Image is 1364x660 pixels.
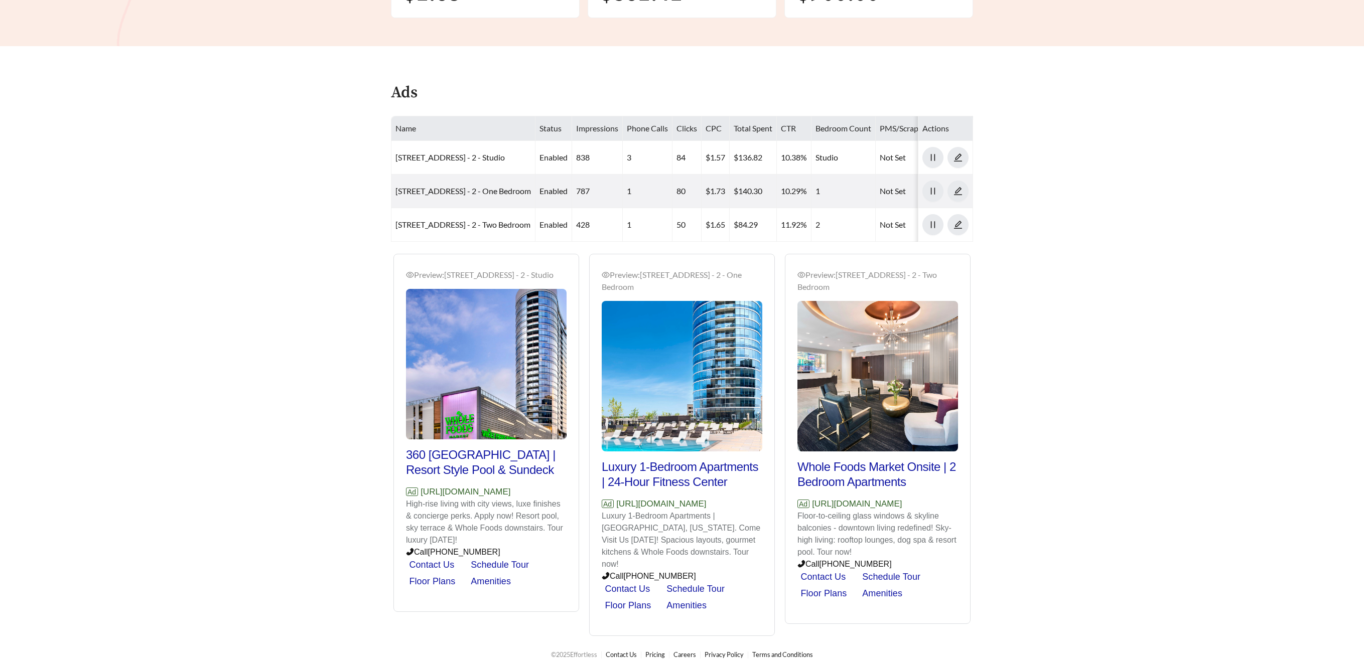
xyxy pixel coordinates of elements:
p: Call [PHONE_NUMBER] [797,558,958,570]
span: pause [923,187,943,196]
td: Not Set [876,141,966,175]
h2: Luxury 1-Bedroom Apartments | 24-Hour Fitness Center [602,459,762,489]
td: 50 [672,208,702,242]
p: [URL][DOMAIN_NAME] [797,498,958,511]
h4: Ads [391,84,418,102]
th: Total Spent [730,116,777,141]
a: edit [947,152,969,162]
span: edit [948,220,968,229]
a: Schedule Tour [862,572,920,582]
th: Impressions [572,116,623,141]
button: edit [947,147,969,168]
a: edit [947,220,969,229]
a: Amenities [471,576,511,586]
td: 10.29% [777,175,811,208]
span: Ad [797,500,809,508]
img: Preview_360 Market Square - 2 - Studio [406,289,567,439]
td: 84 [672,141,702,175]
td: 10.38% [777,141,811,175]
td: $84.29 [730,208,777,242]
td: 11.92% [777,208,811,242]
th: Status [535,116,572,141]
span: pause [923,220,943,229]
div: Preview: [STREET_ADDRESS] - 2 - Two Bedroom [797,269,958,293]
td: 1 [623,175,672,208]
p: Floor-to-ceiling glass windows & skyline balconies - downtown living redefined! Sky-high living: ... [797,510,958,558]
th: PMS/Scraper Unit Price [876,116,966,141]
td: 1 [811,175,876,208]
a: Floor Plans [409,576,455,586]
span: eye [406,271,414,279]
td: 787 [572,175,623,208]
span: Ad [602,500,614,508]
span: phone [797,560,805,568]
button: pause [922,181,943,202]
span: eye [797,271,805,279]
p: High-rise living with city views, luxe finishes & concierge perks. Apply now! Resort pool, sky te... [406,498,567,546]
div: Preview: [STREET_ADDRESS] - 2 - One Bedroom [602,269,762,293]
td: 3 [623,141,672,175]
td: 1 [623,208,672,242]
span: enabled [539,186,568,196]
p: [URL][DOMAIN_NAME] [406,485,567,499]
th: Clicks [672,116,702,141]
th: Name [391,116,535,141]
span: edit [948,153,968,162]
a: Amenities [862,588,902,598]
th: Bedroom Count [811,116,876,141]
h2: 360 [GEOGRAPHIC_DATA] | Resort Style Pool & Sundeck [406,447,567,477]
div: Preview: [STREET_ADDRESS] - 2 - Studio [406,269,567,281]
td: $1.65 [702,208,730,242]
th: Phone Calls [623,116,672,141]
td: 80 [672,175,702,208]
span: Ad [406,487,418,496]
button: pause [922,147,943,168]
button: pause [922,214,943,235]
td: Not Set [876,208,966,242]
a: Schedule Tour [471,560,529,570]
span: CTR [781,123,796,133]
td: Studio [811,141,876,175]
td: 428 [572,208,623,242]
span: © 2025 Effortless [551,650,597,658]
a: [STREET_ADDRESS] - 2 - Two Bedroom [395,220,530,229]
td: Not Set [876,175,966,208]
img: Preview_360 Market Square - 2 - Two Bedroom [797,301,958,451]
span: eye [602,271,610,279]
td: $140.30 [730,175,777,208]
td: 2 [811,208,876,242]
a: Amenities [666,600,707,610]
span: CPC [706,123,722,133]
a: Contact Us [605,584,650,594]
p: Luxury 1-Bedroom Apartments | [GEOGRAPHIC_DATA], [US_STATE]. Come Visit Us [DATE]! Spacious layou... [602,510,762,570]
span: phone [406,548,414,556]
a: Floor Plans [800,588,847,598]
td: $1.73 [702,175,730,208]
td: $136.82 [730,141,777,175]
a: [STREET_ADDRESS] - 2 - One Bedroom [395,186,531,196]
button: edit [947,214,969,235]
span: edit [948,187,968,196]
a: Schedule Tour [666,584,725,594]
p: Call [PHONE_NUMBER] [602,570,762,582]
span: pause [923,153,943,162]
a: Contact Us [800,572,846,582]
a: Contact Us [409,560,454,570]
span: enabled [539,152,568,162]
a: Privacy Policy [705,650,744,658]
span: phone [602,572,610,580]
a: [STREET_ADDRESS] - 2 - Studio [395,152,505,162]
a: Terms and Conditions [752,650,813,658]
a: Pricing [645,650,665,658]
p: Call [PHONE_NUMBER] [406,546,567,558]
a: edit [947,186,969,196]
td: $1.57 [702,141,730,175]
a: Careers [673,650,696,658]
p: [URL][DOMAIN_NAME] [602,498,762,511]
span: enabled [539,220,568,229]
a: Floor Plans [605,600,651,610]
td: 838 [572,141,623,175]
th: Actions [918,116,973,141]
a: Contact Us [606,650,637,658]
h2: Whole Foods Market Onsite | 2 Bedroom Apartments [797,459,958,489]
